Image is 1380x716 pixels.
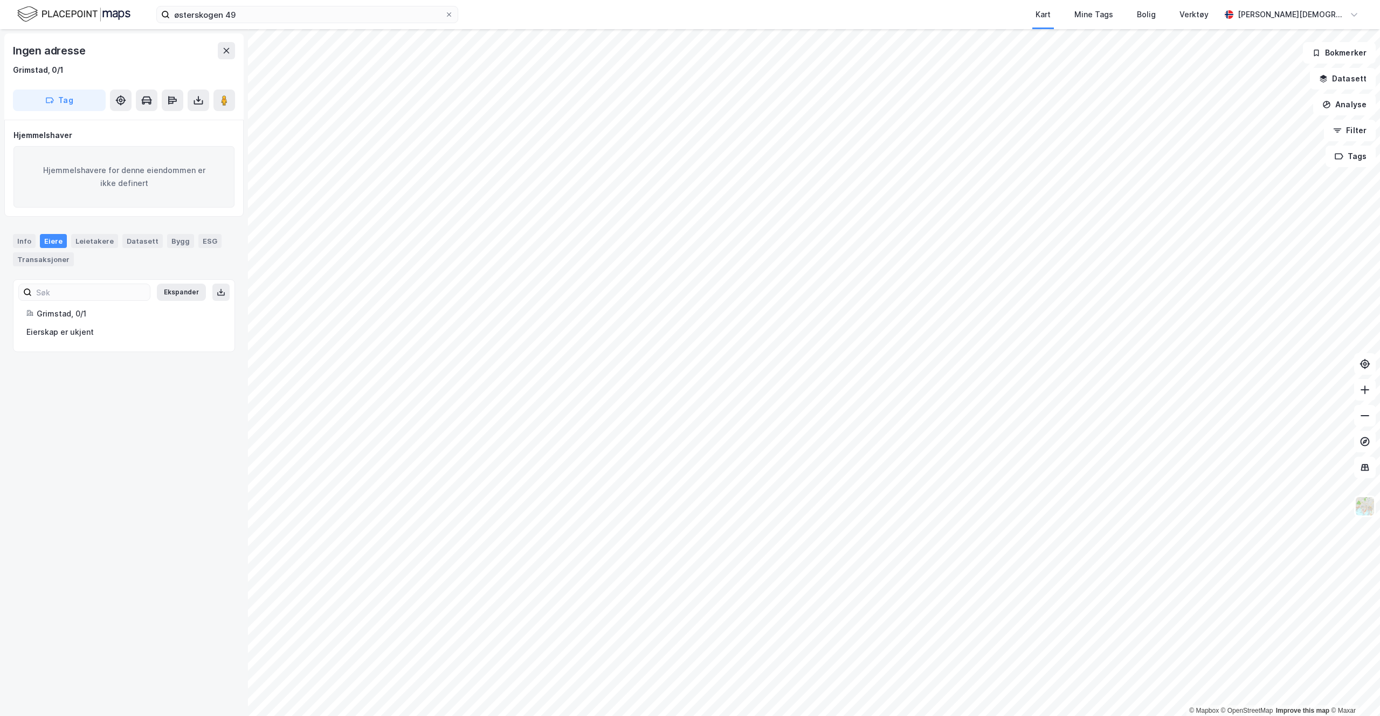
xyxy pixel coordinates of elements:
[13,42,87,59] div: Ingen adresse
[1313,94,1376,115] button: Analyse
[32,284,150,300] input: Søk
[1276,707,1329,714] a: Improve this map
[167,234,194,248] div: Bygg
[71,234,118,248] div: Leietakere
[13,146,234,208] div: Hjemmelshavere for denne eiendommen er ikke definert
[1221,707,1273,714] a: OpenStreetMap
[13,129,234,142] div: Hjemmelshaver
[1303,42,1376,64] button: Bokmerker
[1137,8,1156,21] div: Bolig
[17,5,130,24] img: logo.f888ab2527a4732fd821a326f86c7f29.svg
[40,234,67,248] div: Eiere
[1074,8,1113,21] div: Mine Tags
[1326,664,1380,716] iframe: Chat Widget
[1326,664,1380,716] div: Kontrollprogram for chat
[170,6,445,23] input: Søk på adresse, matrikkel, gårdeiere, leietakere eller personer
[157,284,206,301] button: Ekspander
[1189,707,1219,714] a: Mapbox
[13,89,106,111] button: Tag
[1310,68,1376,89] button: Datasett
[1355,496,1375,517] img: Z
[1326,146,1376,167] button: Tags
[1036,8,1051,21] div: Kart
[37,307,222,320] div: Grimstad, 0/1
[198,234,222,248] div: ESG
[1179,8,1209,21] div: Verktøy
[1238,8,1345,21] div: [PERSON_NAME][DEMOGRAPHIC_DATA]
[13,234,36,248] div: Info
[13,252,74,266] div: Transaksjoner
[13,64,64,77] div: Grimstad, 0/1
[122,234,163,248] div: Datasett
[26,326,222,339] div: Eierskap er ukjent
[1324,120,1376,141] button: Filter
